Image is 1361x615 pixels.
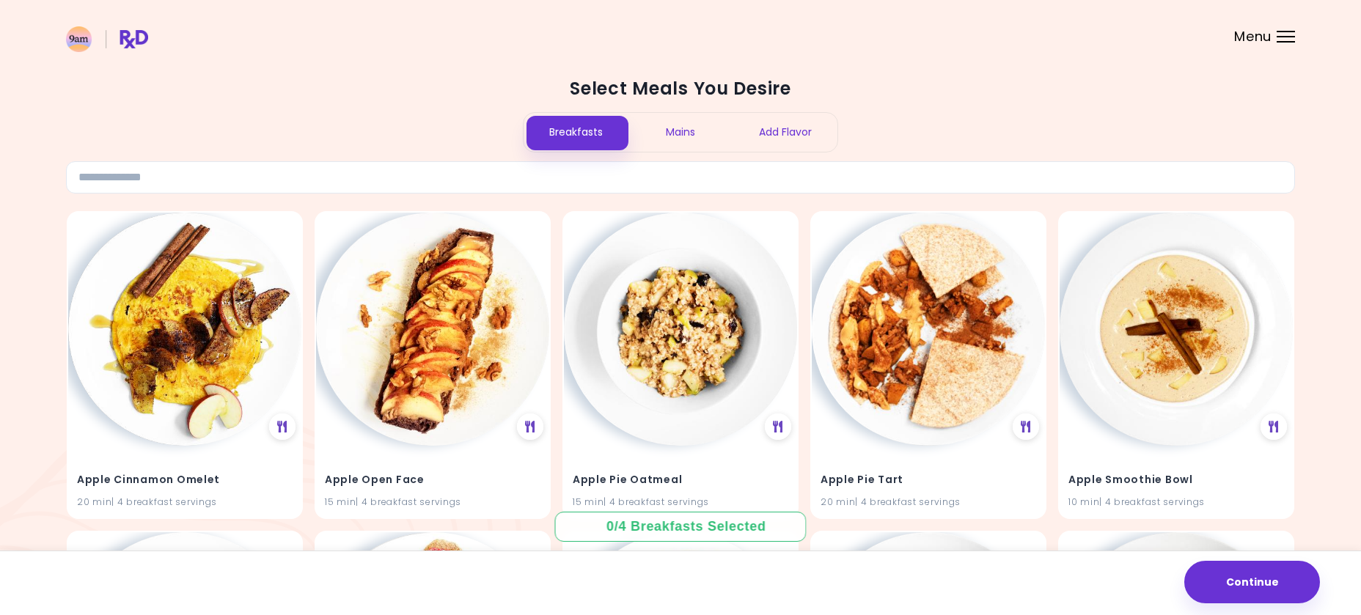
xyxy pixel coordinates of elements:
span: Menu [1234,30,1272,43]
h4: Apple Cinnamon Omelet [77,468,293,492]
h2: Select Meals You Desire [66,77,1295,100]
div: See Meal Plan [1261,413,1287,440]
div: 15 min | 4 breakfast servings [573,494,788,508]
div: See Meal Plan [269,413,296,440]
div: See Meal Plan [517,413,543,440]
div: 10 min | 4 breakfast servings [1068,494,1284,508]
h4: Apple Smoothie Bowl [1068,468,1284,492]
h4: Apple Pie Oatmeal [573,468,788,492]
div: Breakfasts [524,113,628,152]
h4: Apple Open Face [325,468,540,492]
div: 20 min | 4 breakfast servings [77,494,293,508]
h4: Apple Pie Tart [821,468,1036,492]
div: Add Flavor [733,113,837,152]
img: RxDiet [66,26,148,52]
div: See Meal Plan [765,413,791,440]
button: Continue [1184,561,1320,603]
div: 0 / 4 Breakfasts Selected [606,518,755,536]
div: Mains [628,113,733,152]
div: See Meal Plan [1013,413,1039,440]
div: 15 min | 4 breakfast servings [325,494,540,508]
div: 20 min | 4 breakfast servings [821,494,1036,508]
